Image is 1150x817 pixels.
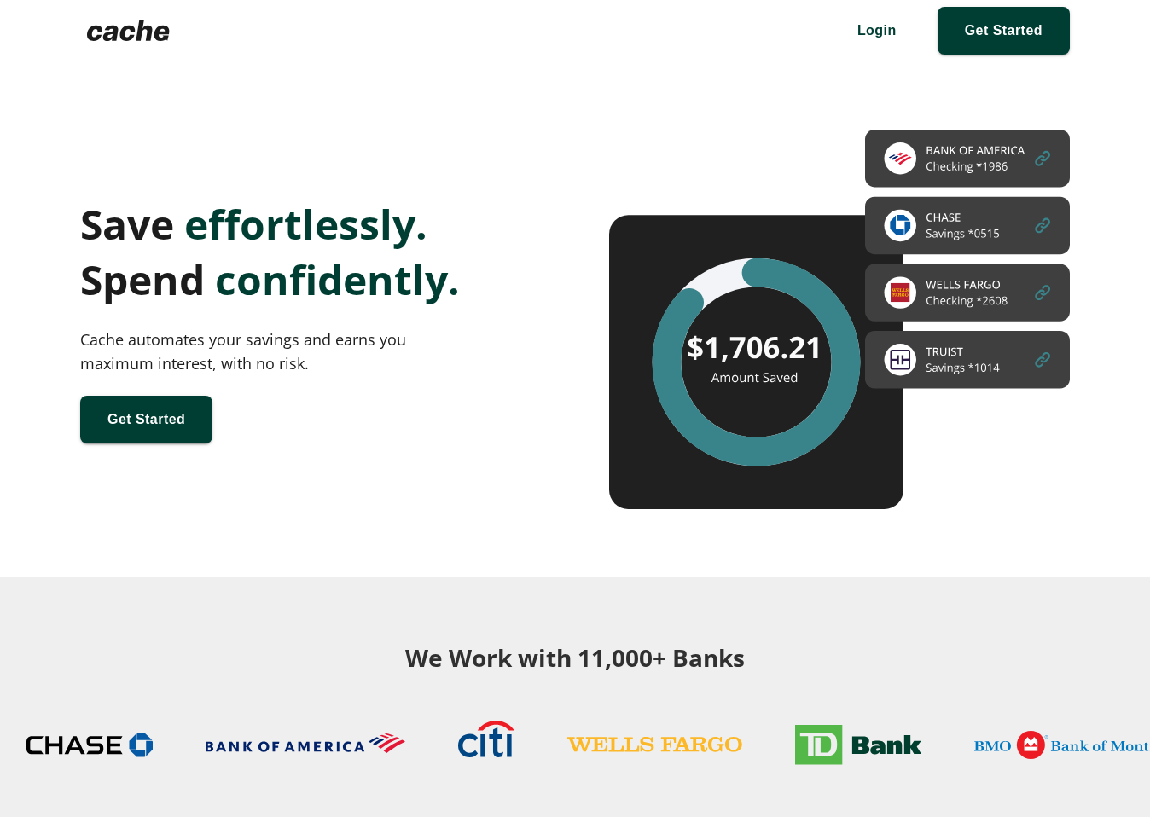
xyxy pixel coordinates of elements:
[80,196,541,252] h1: Save
[1078,749,1133,800] iframe: chat widget
[609,130,1070,509] img: Amount Saved
[80,396,212,443] a: Get Started
[80,14,177,48] img: Logo
[80,252,541,307] h1: Spend
[80,327,447,375] div: Cache automates your savings and earns you maximum interest, with no risk.
[830,7,924,55] a: Login
[938,7,1070,55] a: Get Started
[184,196,427,252] span: effortlessly.
[215,252,460,307] span: confidently.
